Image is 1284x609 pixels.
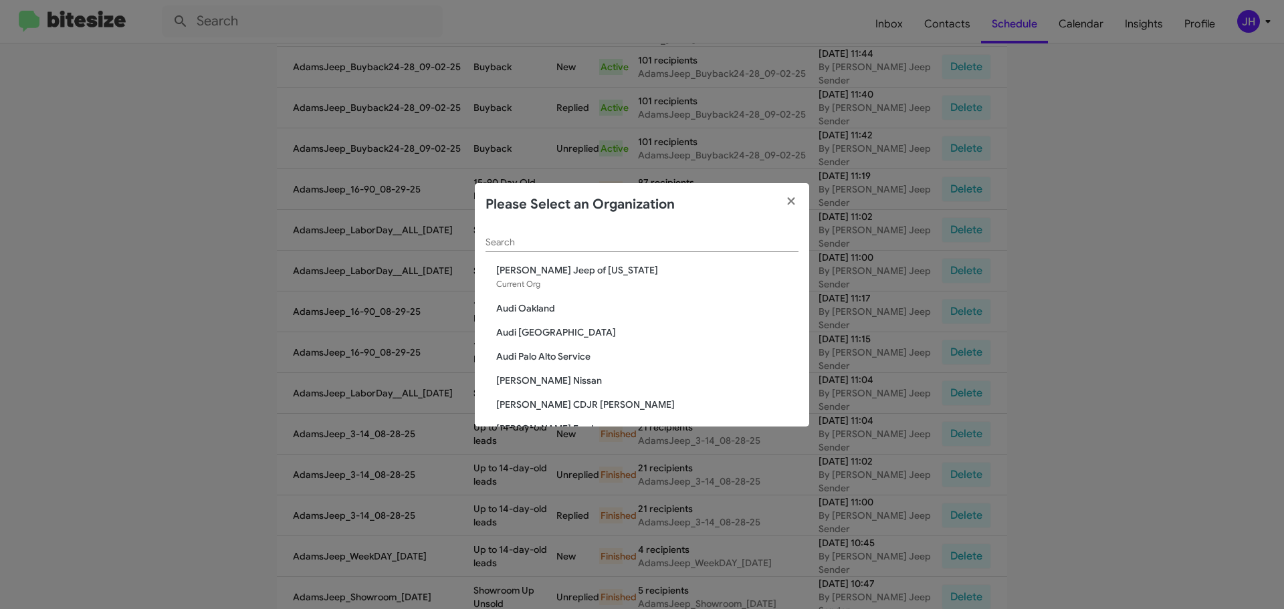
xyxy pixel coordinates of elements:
span: Current Org [496,279,540,289]
span: [PERSON_NAME] CDJR [PERSON_NAME] [496,398,798,411]
span: Audi Oakland [496,301,798,315]
span: [PERSON_NAME] Ford [496,422,798,435]
span: [PERSON_NAME] Jeep of [US_STATE] [496,263,798,277]
span: Audi [GEOGRAPHIC_DATA] [496,326,798,339]
span: Audi Palo Alto Service [496,350,798,363]
span: [PERSON_NAME] Nissan [496,374,798,387]
h2: Please Select an Organization [486,194,675,215]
